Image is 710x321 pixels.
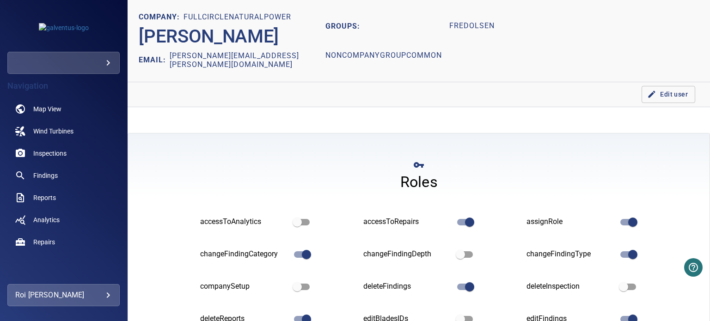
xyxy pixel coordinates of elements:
[7,231,120,253] a: repairs noActive
[139,13,184,22] h1: COMPANY:
[33,127,73,136] span: Wind Turbines
[200,281,288,292] div: companySetup
[33,237,55,247] span: Repairs
[449,13,495,39] h1: fredolsen
[7,187,120,209] a: reports noActive
[325,11,442,41] h2: GROUPS:
[526,217,615,227] div: assignRole
[15,288,112,303] div: Roi [PERSON_NAME]
[649,89,688,100] span: Edit user
[33,104,61,114] span: Map View
[400,173,438,191] h4: Roles
[170,51,325,69] h2: [PERSON_NAME][EMAIL_ADDRESS][PERSON_NAME][DOMAIN_NAME]
[33,193,56,202] span: Reports
[200,249,288,260] div: changeFindingCategory
[139,51,170,69] h2: EMAIL:
[7,209,120,231] a: analytics noActive
[200,217,288,227] div: accessToAnalytics
[7,142,120,164] a: inspections noActive
[139,25,279,48] h2: [PERSON_NAME]
[363,217,452,227] div: accessToRepairs
[184,13,291,22] h1: fullcirclenaturalpower
[7,52,120,74] div: galventus
[325,43,442,69] h1: nonCompanyGroupCommon
[33,171,58,180] span: Findings
[526,281,615,292] div: deleteInspection
[7,98,120,120] a: map noActive
[7,120,120,142] a: windturbines noActive
[363,249,452,260] div: changeFindingDepth
[526,249,615,260] div: changeFindingType
[39,23,89,32] img: galventus-logo
[642,86,695,103] button: Edit user
[33,215,60,224] span: Analytics
[33,149,67,158] span: Inspections
[7,81,120,91] h4: Navigation
[7,164,120,187] a: findings noActive
[363,281,452,292] div: deleteFindings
